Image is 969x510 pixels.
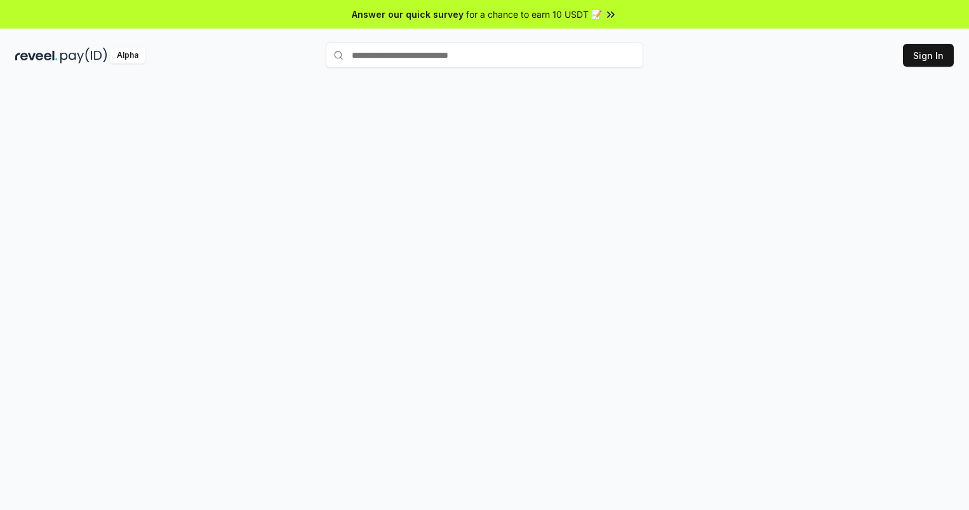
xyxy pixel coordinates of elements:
img: reveel_dark [15,48,58,64]
button: Sign In [903,44,954,67]
img: pay_id [60,48,107,64]
span: for a chance to earn 10 USDT 📝 [466,8,602,21]
span: Answer our quick survey [352,8,464,21]
div: Alpha [110,48,145,64]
